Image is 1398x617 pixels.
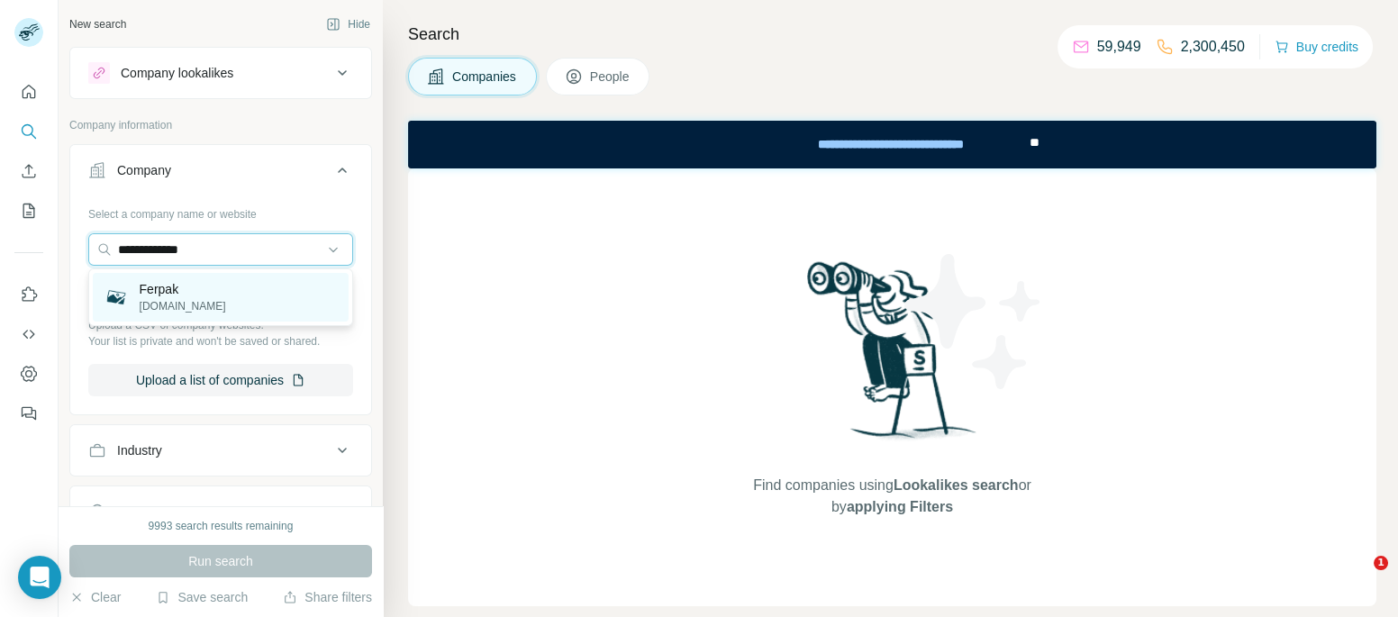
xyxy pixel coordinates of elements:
button: Save search [156,588,248,606]
div: 9993 search results remaining [149,518,294,534]
iframe: Intercom live chat [1337,556,1380,599]
button: Company lookalikes [70,51,371,95]
button: Upload a list of companies [88,364,353,396]
button: Hide [313,11,383,38]
button: Quick start [14,76,43,108]
button: Search [14,115,43,148]
iframe: Banner [408,121,1376,168]
p: [DOMAIN_NAME] [140,298,226,314]
p: Your list is private and won't be saved or shared. [88,333,353,349]
button: Enrich CSV [14,155,43,187]
button: Use Surfe API [14,318,43,350]
span: Find companies using or by [748,475,1036,518]
button: Use Surfe on LinkedIn [14,278,43,311]
span: People [590,68,631,86]
img: Ferpak [104,285,129,310]
div: HQ location [117,503,183,521]
button: My lists [14,195,43,227]
button: Industry [70,429,371,472]
h4: Search [408,22,1376,47]
span: applying Filters [847,499,953,514]
button: Feedback [14,397,43,430]
div: Company lookalikes [121,64,233,82]
p: 59,949 [1097,36,1141,58]
div: Company [117,161,171,179]
button: Dashboard [14,358,43,390]
img: Surfe Illustration - Stars [893,240,1055,403]
div: Open Intercom Messenger [18,556,61,599]
button: Clear [69,588,121,606]
div: New search [69,16,126,32]
span: Lookalikes search [894,477,1019,493]
span: Companies [452,68,518,86]
p: Company information [69,117,372,133]
img: Surfe Illustration - Woman searching with binoculars [799,257,986,458]
p: Ferpak [140,280,226,298]
button: Buy credits [1275,34,1358,59]
p: 2,300,450 [1181,36,1245,58]
button: Share filters [283,588,372,606]
span: 1 [1374,556,1388,570]
div: Select a company name or website [88,199,353,222]
div: Industry [117,441,162,459]
button: Company [70,149,371,199]
button: HQ location [70,490,371,533]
